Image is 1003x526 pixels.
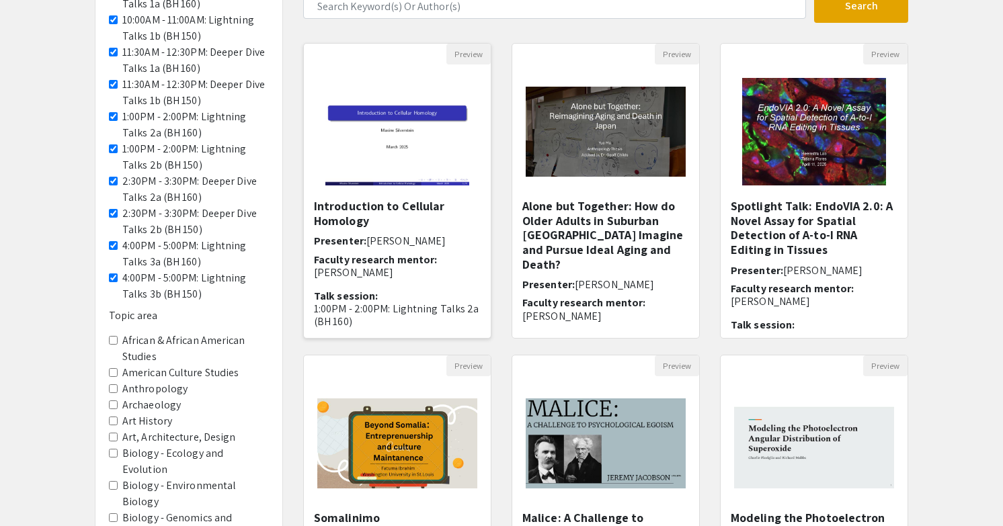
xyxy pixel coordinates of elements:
label: Art History [122,413,172,429]
label: 2:30PM - 3:30PM: Deeper Dive Talks 2b (BH 150) [122,206,269,238]
img: <p><strong style="background-color: transparent; color: rgb(26, 26, 26);">Modeling the Photoelect... [721,385,908,502]
p: [PERSON_NAME] [314,266,481,279]
h5: Introduction to Cellular Homology [314,199,481,228]
button: Preview [863,44,908,64]
h5: Somalinimo [314,511,481,525]
button: Preview [655,44,699,64]
iframe: Chat [10,466,57,516]
label: Anthropology [122,381,188,397]
span: [PERSON_NAME] [575,277,654,292]
div: Open Presentation <p>Introduction to Cellular Homology</p> [303,43,491,339]
img: <p>Malice: A Challenge to Psychological Egoism</p> [512,385,699,502]
label: 2:30PM - 3:30PM: Deeper Dive Talks 2a (BH 160) [122,173,269,206]
label: 11:30AM - 12:30PM: Deeper Dive Talks 1a (BH 160) [122,44,269,77]
p: 1:00PM - 2:00PM: Lightning Talks 2a (BH 160) [314,302,481,328]
img: <p>Spotlight Talk: EndoVIA 2.0: A Novel Assay for Spatial Detection of A-to-I RNA Editing in Tiss... [729,64,899,199]
img: <p>Alone but Together: How do Older Adults in Suburban Japan Imagine and Pursue Ideal Aging and D... [512,73,699,190]
h6: Topic area [109,309,269,322]
label: Biology - Ecology and Evolution [122,445,269,478]
span: Faculty research mentor: [522,296,645,310]
label: American Culture Studies [122,365,239,381]
h6: Presenter: [731,264,897,277]
label: 1:00PM - 2:00PM: Lightning Talks 2b (BH 150) [122,141,269,173]
span: Faculty research mentor: [314,253,437,267]
button: Preview [446,355,491,376]
button: Preview [863,355,908,376]
button: Preview [655,355,699,376]
label: Archaeology [122,397,181,413]
label: 1:00PM - 2:00PM: Lightning Talks 2a (BH 160) [122,109,269,141]
h6: Presenter: [314,234,481,247]
label: 11:30AM - 12:30PM: Deeper Dive Talks 1b (BH 150) [122,77,269,109]
label: 10:00AM - 11:00AM: Lightning Talks 1b (BH 150) [122,12,269,44]
span: Faculty research mentor: [731,281,854,296]
span: Talk session: [731,318,795,332]
label: 4:00PM - 5:00PM: Lightning Talks 3b (BH 150) [122,270,269,302]
h6: Presenter: [522,278,689,291]
label: African & African American Studies [122,333,269,365]
button: Preview [446,44,491,64]
h5: Alone but Together: How do Older Adults in Suburban [GEOGRAPHIC_DATA] Imagine and Pursue Ideal Ag... [522,199,689,271]
div: Open Presentation <p>Alone but Together: How do Older Adults in Suburban Japan Imagine and Pursue... [512,43,700,339]
label: 4:00PM - 5:00PM: Lightning Talks 3a (BH 160) [122,238,269,270]
label: Biology - Environmental Biology [122,478,269,510]
p: [PERSON_NAME] [522,310,689,322]
span: Talk session: [314,289,378,303]
img: <p>Somalinimo</p> [304,385,491,502]
div: Open Presentation <p>Spotlight Talk: EndoVIA 2.0: A Novel Assay for Spatial Detection of A-to-I R... [720,43,908,339]
p: [PERSON_NAME] [731,295,897,308]
span: [PERSON_NAME] [783,263,862,277]
span: [PERSON_NAME] [366,234,446,248]
img: <p>Introduction to Cellular Homology</p> [312,64,482,199]
h5: Spotlight Talk: EndoVIA 2.0: A Novel Assay for Spatial Detection of A-to-I RNA Editing in Tissues [731,199,897,257]
label: Art, Architecture, Design [122,429,236,445]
